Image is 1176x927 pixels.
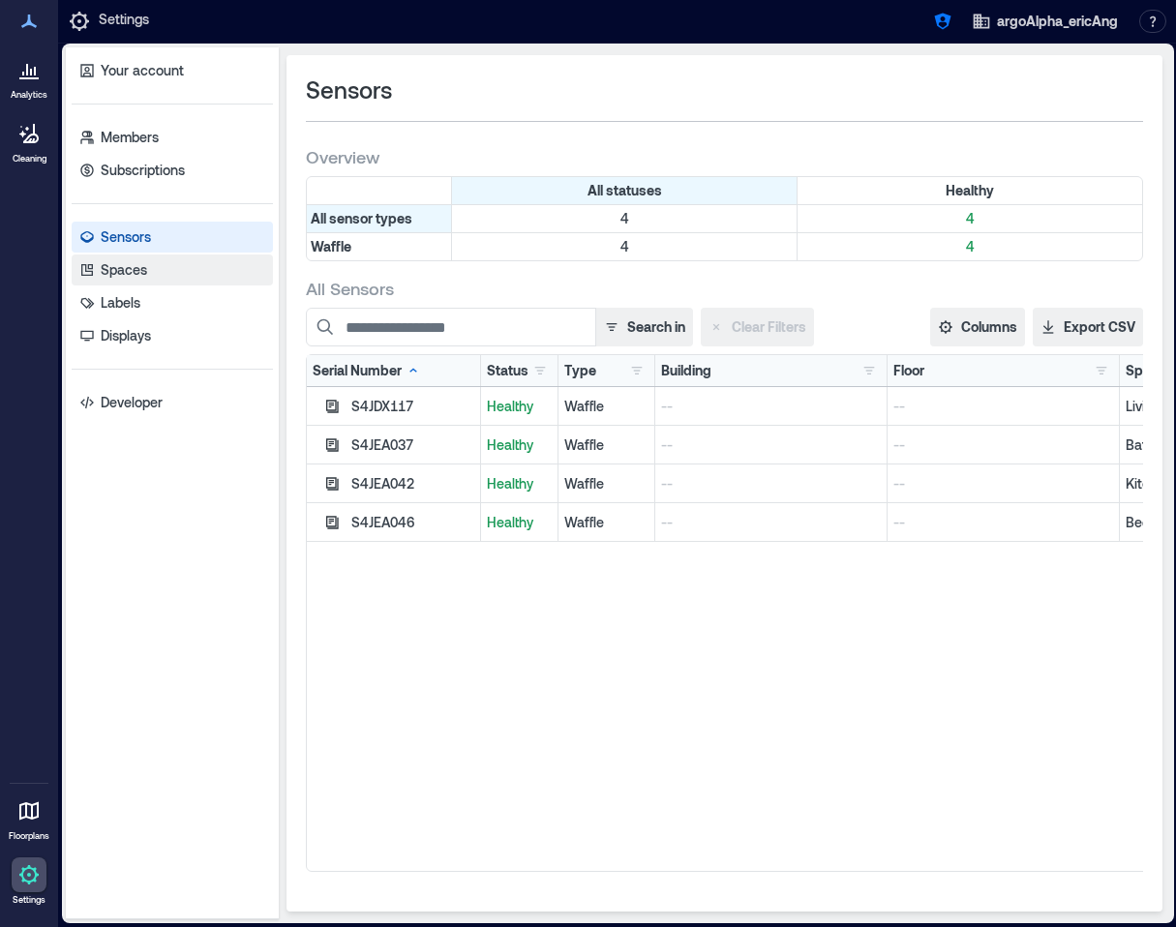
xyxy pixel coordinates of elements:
p: Floorplans [9,830,49,842]
p: Settings [13,894,45,906]
div: Floor [893,361,924,380]
div: Waffle [564,435,648,455]
p: -- [893,435,1113,455]
p: 4 [456,209,793,228]
p: Cleaning [13,153,46,164]
p: -- [661,474,881,493]
a: Subscriptions [72,155,273,186]
a: Your account [72,55,273,86]
a: Floorplans [3,788,55,848]
p: Developer [101,393,163,412]
button: Search in [595,308,693,346]
p: Spaces [101,260,147,280]
p: Healthy [487,397,552,416]
p: Healthy [487,513,552,532]
div: Waffle [564,474,648,493]
p: Healthy [487,474,552,493]
div: All statuses [452,177,798,204]
a: Displays [72,320,273,351]
div: S4JEA037 [351,435,474,455]
div: Type [564,361,596,380]
p: -- [661,513,881,532]
div: S4JEA046 [351,513,474,532]
p: Subscriptions [101,161,185,180]
p: Sensors [101,227,151,247]
div: S4JEA042 [351,474,474,493]
p: Your account [101,61,184,80]
a: Sensors [72,222,273,253]
span: Sensors [306,75,392,105]
a: Developer [72,387,273,418]
p: -- [893,513,1113,532]
p: -- [661,397,881,416]
div: S4JDX117 [351,397,474,416]
button: argoAlpha_ericAng [966,6,1124,37]
span: Overview [306,145,379,168]
p: 4 [456,237,793,256]
p: Displays [101,326,151,345]
button: Export CSV [1033,308,1143,346]
p: Labels [101,293,140,313]
span: All Sensors [306,277,394,300]
a: Cleaning [5,110,53,170]
button: Clear Filters [701,308,814,346]
div: Serial Number [313,361,421,380]
p: Settings [99,10,149,33]
p: 4 [801,209,1138,228]
p: 4 [801,237,1138,256]
p: Healthy [487,435,552,455]
div: Status [487,361,528,380]
div: Building [661,361,711,380]
p: Analytics [11,89,47,101]
span: argoAlpha_ericAng [997,12,1118,31]
a: Analytics [5,46,53,106]
a: Settings [6,852,52,912]
div: Filter by Type: Waffle [307,233,452,260]
button: Columns [930,308,1025,346]
a: Members [72,122,273,153]
p: Members [101,128,159,147]
p: -- [661,435,881,455]
div: All sensor types [307,205,452,232]
div: Filter by Status: Healthy [798,177,1142,204]
a: Labels [72,287,273,318]
p: -- [893,474,1113,493]
p: -- [893,397,1113,416]
div: Filter by Type: Waffle & Status: Healthy [798,233,1142,260]
div: Waffle [564,513,648,532]
a: Spaces [72,254,273,285]
div: Waffle [564,397,648,416]
div: Space [1126,361,1166,380]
